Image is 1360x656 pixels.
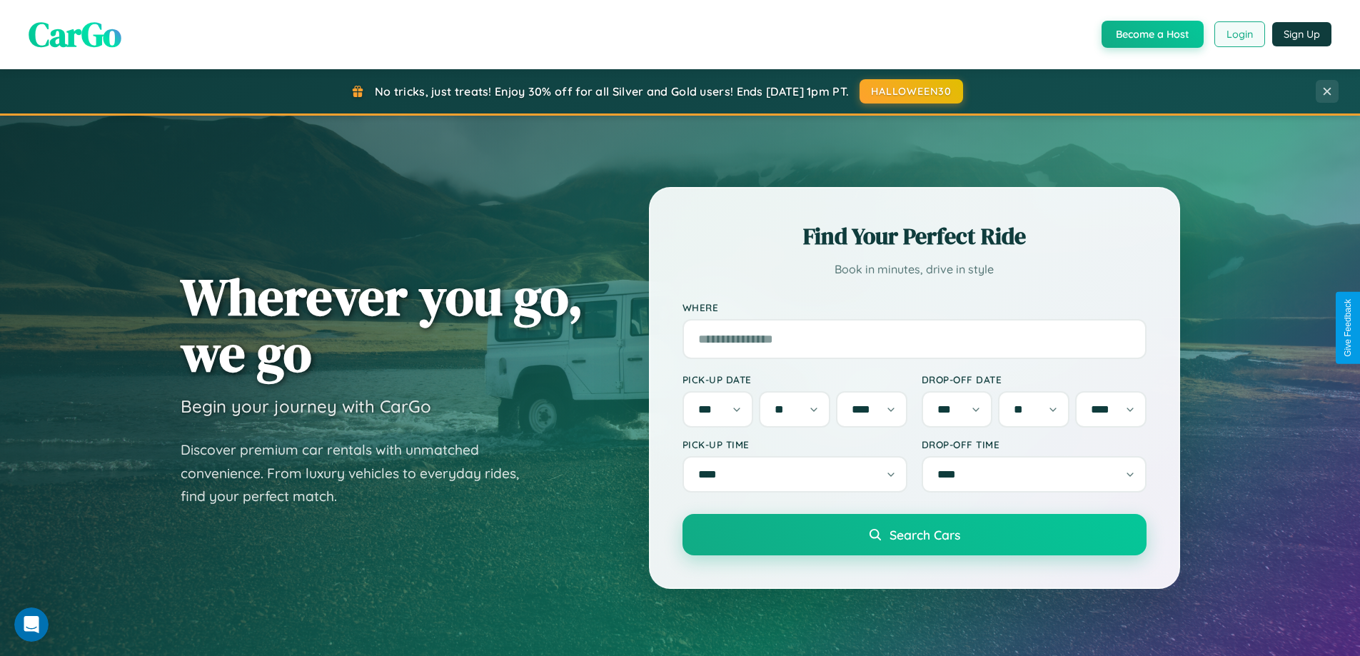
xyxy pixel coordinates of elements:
[922,373,1147,385] label: Drop-off Date
[860,79,963,104] button: HALLOWEEN30
[181,395,431,417] h3: Begin your journey with CarGo
[375,84,849,99] span: No tricks, just treats! Enjoy 30% off for all Silver and Gold users! Ends [DATE] 1pm PT.
[1102,21,1204,48] button: Become a Host
[682,438,907,450] label: Pick-up Time
[181,438,538,508] p: Discover premium car rentals with unmatched convenience. From luxury vehicles to everyday rides, ...
[682,221,1147,252] h2: Find Your Perfect Ride
[29,11,121,58] span: CarGo
[1272,22,1331,46] button: Sign Up
[181,268,583,381] h1: Wherever you go, we go
[682,514,1147,555] button: Search Cars
[1214,21,1265,47] button: Login
[922,438,1147,450] label: Drop-off Time
[14,607,49,642] iframe: Intercom live chat
[1343,299,1353,357] div: Give Feedback
[682,301,1147,313] label: Where
[682,259,1147,280] p: Book in minutes, drive in style
[890,527,960,543] span: Search Cars
[682,373,907,385] label: Pick-up Date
